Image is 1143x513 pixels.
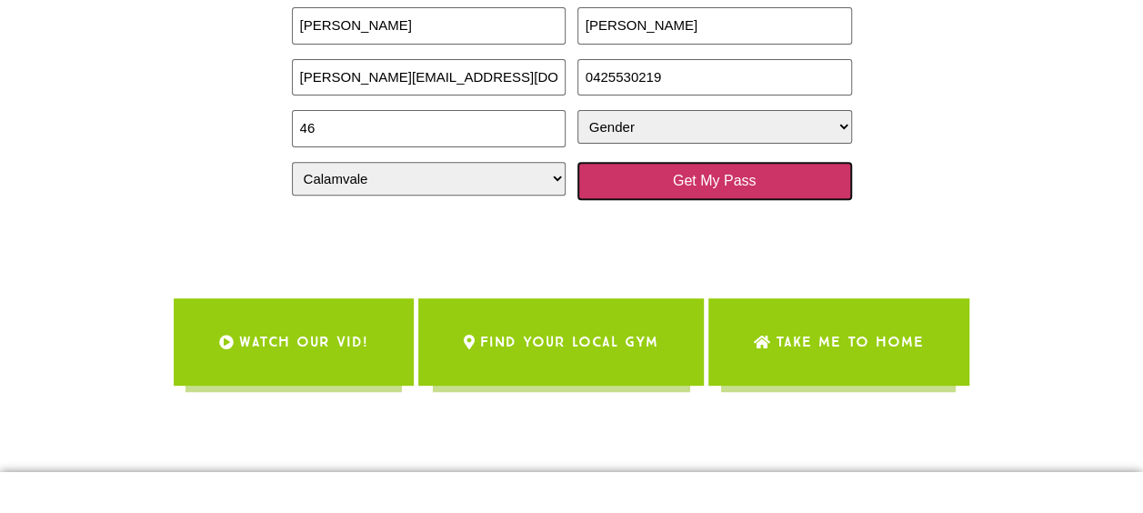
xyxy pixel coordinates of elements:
input: LAST NAME [577,7,852,45]
a: WATCH OUR VID! [174,298,414,386]
a: Take me to Home [708,298,969,386]
span: Take me to Home [776,317,924,367]
input: Get My Pass [577,162,852,200]
a: Find Your Local Gym [418,298,704,386]
input: AGE [292,110,566,147]
span: Find Your Local Gym [480,317,658,367]
span: WATCH OUR VID! [239,317,368,367]
input: PHONE [577,59,852,96]
input: Email [292,59,566,96]
input: FIRST NAME [292,7,566,45]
